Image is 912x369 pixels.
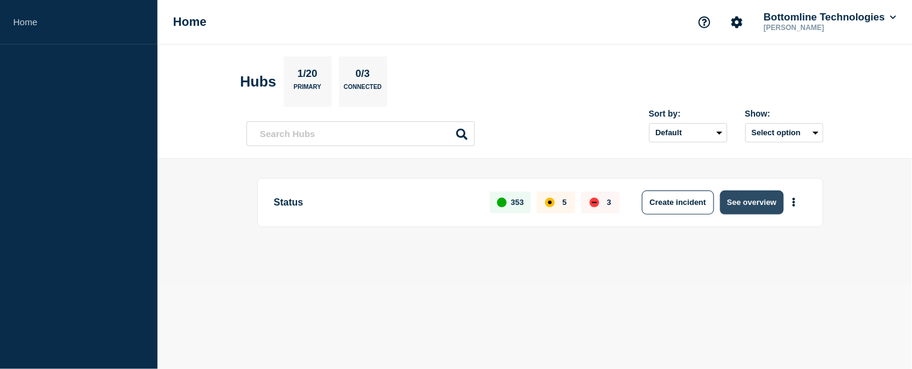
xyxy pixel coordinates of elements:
p: Connected [344,84,382,96]
button: Support [692,10,717,35]
div: Sort by: [649,109,727,118]
p: Status [274,191,477,215]
p: Primary [294,84,322,96]
input: Search Hubs [246,121,475,146]
div: affected [545,198,555,207]
p: [PERSON_NAME] [762,23,887,32]
button: Account settings [724,10,750,35]
p: 0/3 [351,68,375,84]
button: Create incident [642,191,714,215]
div: Show: [745,109,824,118]
h2: Hubs [240,73,277,90]
div: down [590,198,599,207]
p: 3 [607,198,611,207]
select: Sort by [649,123,727,142]
div: up [497,198,507,207]
p: 353 [511,198,524,207]
button: More actions [786,191,802,213]
h1: Home [173,15,207,29]
p: 5 [563,198,567,207]
button: Select option [745,123,824,142]
button: Bottomline Technologies [762,11,899,23]
button: See overview [720,191,784,215]
p: 1/20 [293,68,322,84]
